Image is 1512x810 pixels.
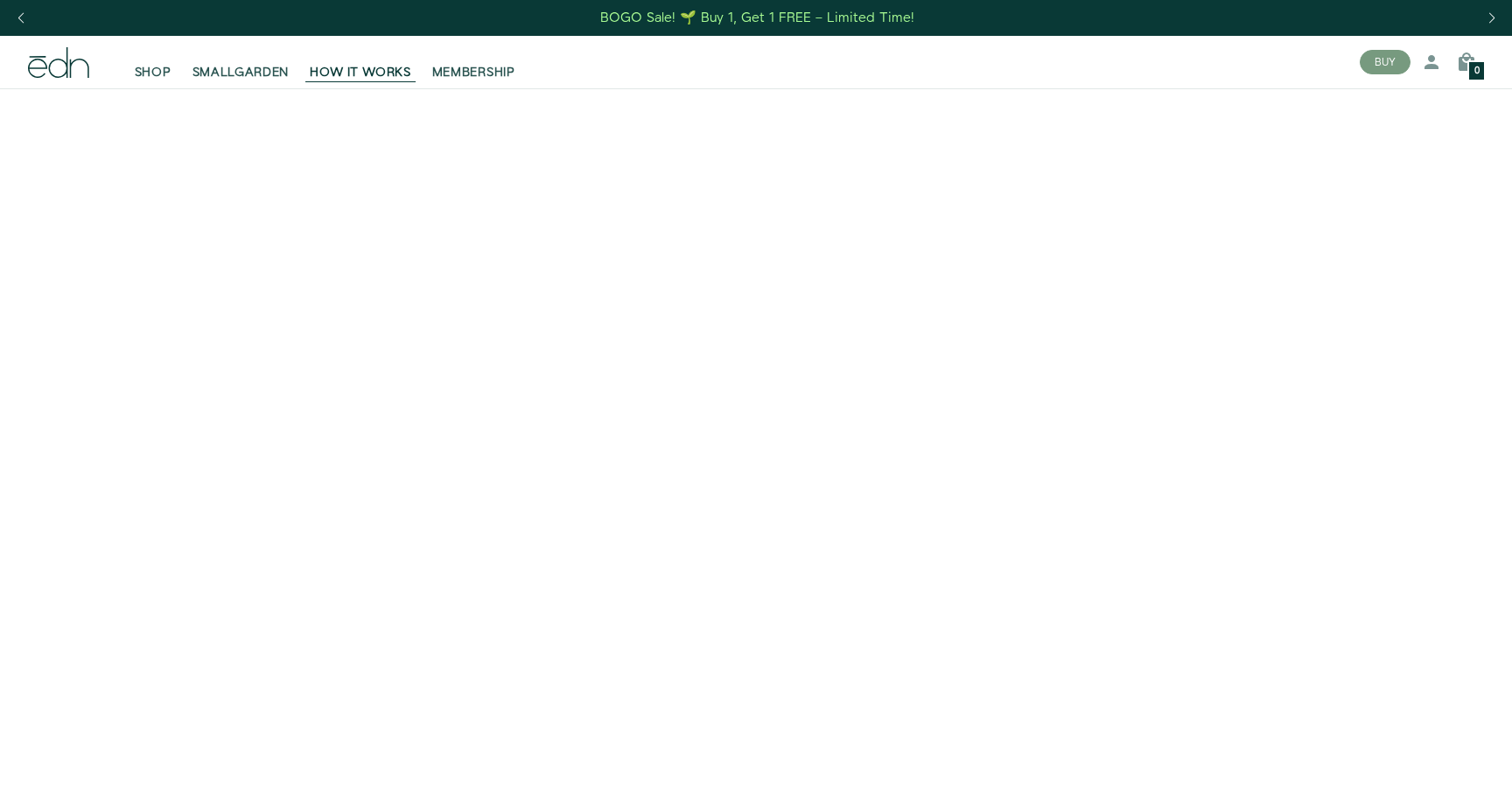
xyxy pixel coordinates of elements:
[1348,758,1494,801] iframe: Opens a widget where you can find more information
[1474,66,1480,76] span: 0
[422,43,526,81] a: MEMBERSHIP
[299,43,421,81] a: HOW IT WORKS
[182,43,300,81] a: SMALLGARDEN
[599,4,917,31] a: BOGO Sale! 🌱 Buy 1, Get 1 FREE – Limited Time!
[600,9,914,27] div: BOGO Sale! 🌱 Buy 1, Get 1 FREE – Limited Time!
[432,64,515,81] span: MEMBERSHIP
[124,43,182,81] a: SHOP
[135,64,171,81] span: SHOP
[310,64,410,81] span: HOW IT WORKS
[192,64,290,81] span: SMALLGARDEN
[1360,50,1410,74] button: BUY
